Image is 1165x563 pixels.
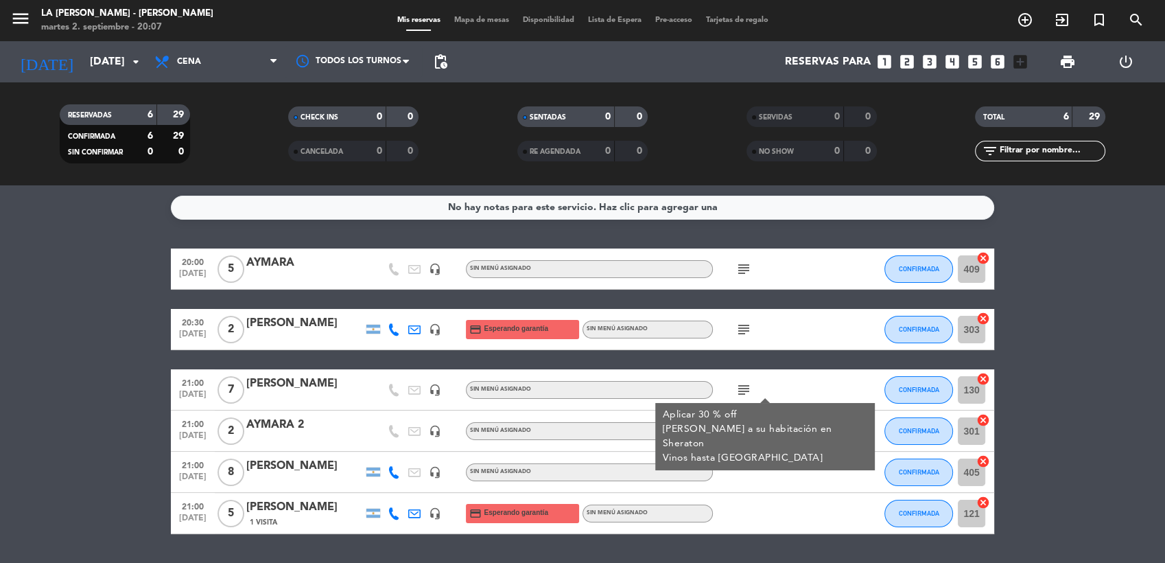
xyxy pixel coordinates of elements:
[246,416,363,434] div: AYMARA 2
[1091,12,1107,28] i: turned_in_not
[246,254,363,272] div: AYMARA
[1118,54,1134,70] i: power_settings_new
[173,131,187,141] strong: 29
[736,382,752,398] i: subject
[469,507,482,520] i: credit_card
[470,469,531,474] span: Sin menú asignado
[884,417,953,445] button: CONFIRMADA
[587,326,648,332] span: Sin menú asignado
[530,148,580,155] span: RE AGENDADA
[899,468,939,476] span: CONFIRMADA
[217,255,244,283] span: 5
[884,376,953,404] button: CONFIRMADA
[976,251,990,265] i: cancel
[148,110,153,119] strong: 6
[176,253,210,269] span: 20:00
[759,114,792,121] span: SERVIDAS
[301,114,338,121] span: CHECK INS
[1017,12,1033,28] i: add_circle_outline
[966,53,984,71] i: looks_5
[785,56,871,69] span: Reservas para
[898,53,916,71] i: looks_two
[377,112,382,122] strong: 0
[484,507,548,518] span: Esperando garantía
[983,114,1004,121] span: TOTAL
[176,314,210,330] span: 20:30
[217,316,244,343] span: 2
[390,16,447,24] span: Mis reservas
[899,325,939,333] span: CONFIRMADA
[429,263,441,275] i: headset_mic
[1059,54,1076,70] span: print
[148,147,153,157] strong: 0
[636,112,644,122] strong: 0
[447,16,516,24] span: Mapa de mesas
[484,323,548,334] span: Esperando garantía
[377,146,382,156] strong: 0
[587,510,648,516] span: Sin menú asignado
[177,57,201,67] span: Cena
[246,314,363,332] div: [PERSON_NAME]
[176,457,210,472] span: 21:00
[759,148,794,155] span: NO SHOW
[899,427,939,435] span: CONFIRMADA
[217,376,244,404] span: 7
[68,112,112,119] span: RESERVADAS
[1054,12,1070,28] i: exit_to_app
[429,425,441,437] i: headset_mic
[976,413,990,427] i: cancel
[148,131,153,141] strong: 6
[176,514,210,529] span: [DATE]
[834,112,840,122] strong: 0
[176,498,210,514] span: 21:00
[408,112,416,122] strong: 0
[1128,12,1144,28] i: search
[68,149,123,156] span: SIN CONFIRMAR
[636,146,644,156] strong: 0
[989,53,1007,71] i: looks_6
[176,269,210,285] span: [DATE]
[943,53,961,71] i: looks_4
[217,500,244,527] span: 5
[976,312,990,325] i: cancel
[884,255,953,283] button: CONFIRMADA
[246,375,363,393] div: [PERSON_NAME]
[429,507,441,520] i: headset_mic
[178,147,187,157] strong: 0
[448,200,718,216] div: No hay notas para este servicio. Haz clic para agregar una
[605,112,611,122] strong: 0
[1011,53,1029,71] i: add_box
[470,428,531,433] span: Sin menú asignado
[246,457,363,475] div: [PERSON_NAME]
[176,431,210,447] span: [DATE]
[699,16,775,24] span: Tarjetas de regalo
[648,16,699,24] span: Pre-acceso
[976,372,990,386] i: cancel
[1063,112,1068,122] strong: 6
[469,323,482,336] i: credit_card
[176,330,210,345] span: [DATE]
[10,8,31,29] i: menu
[470,266,531,271] span: Sin menú asignado
[875,53,893,71] i: looks_one
[470,387,531,392] span: Sin menú asignado
[10,8,31,34] button: menu
[834,146,840,156] strong: 0
[976,455,990,468] i: cancel
[899,509,939,517] span: CONFIRMADA
[1097,41,1155,82] div: LOG OUT
[217,417,244,445] span: 2
[899,265,939,273] span: CONFIRMADA
[663,408,868,466] div: Aplicar 30 % off [PERSON_NAME] a su habitación en Sheraton Vinos hasta [GEOGRAPHIC_DATA]
[176,472,210,488] span: [DATE]
[176,390,210,406] span: [DATE]
[176,415,210,431] span: 21:00
[884,500,953,527] button: CONFIRMADA
[10,47,83,77] i: [DATE]
[173,110,187,119] strong: 29
[176,374,210,390] span: 21:00
[516,16,581,24] span: Disponibilidad
[976,496,990,509] i: cancel
[250,517,277,528] span: 1 Visita
[68,133,115,140] span: CONFIRMADA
